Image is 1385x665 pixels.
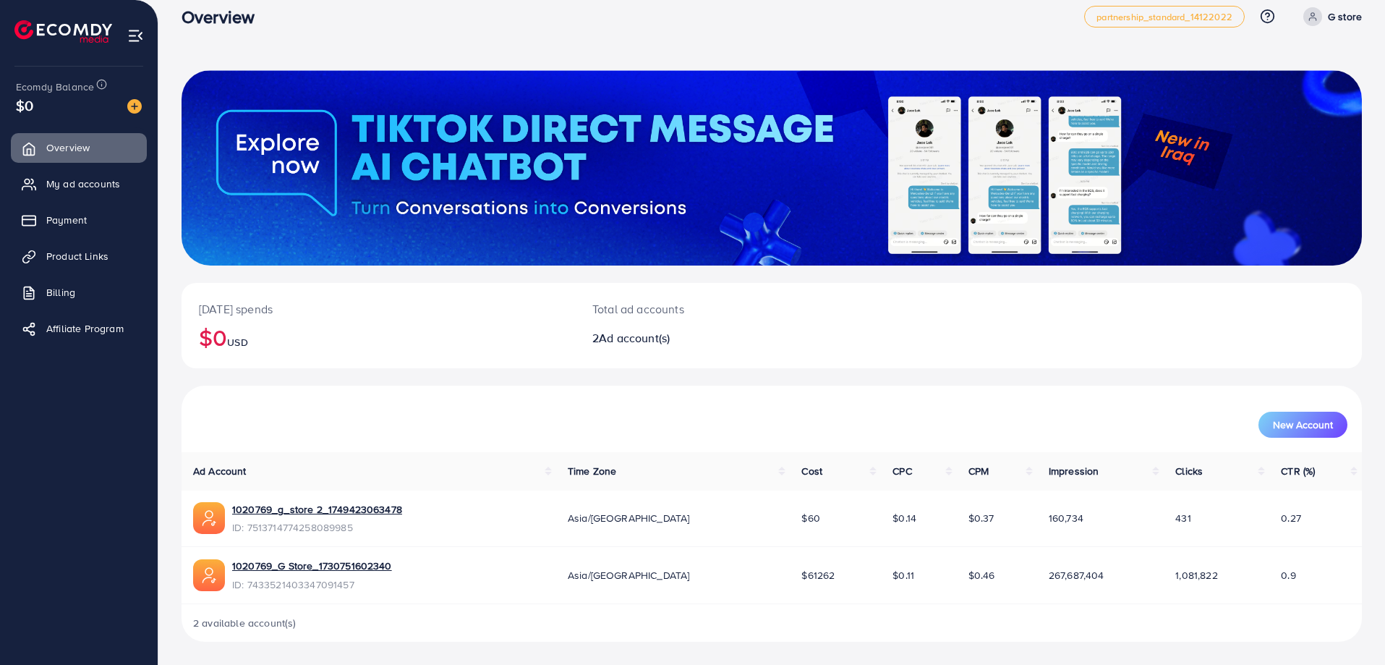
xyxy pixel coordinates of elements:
[1175,464,1203,478] span: Clicks
[232,577,392,592] span: ID: 7433521403347091457
[1084,6,1245,27] a: partnership_standard_14122022
[16,80,94,94] span: Ecomdy Balance
[568,568,690,583] span: Asia/[GEOGRAPHIC_DATA]
[127,27,144,44] img: menu
[892,511,916,525] span: $0.14
[11,169,147,198] a: My ad accounts
[892,568,914,583] span: $0.11
[11,206,147,234] a: Payment
[1297,7,1362,26] a: G store
[127,99,142,114] img: image
[16,95,33,116] span: $0
[801,464,822,478] span: Cost
[46,249,108,263] span: Product Links
[801,511,819,525] span: $60
[46,140,90,155] span: Overview
[1324,600,1374,654] iframe: Chat
[1273,420,1333,430] span: New Account
[592,331,853,345] h2: 2
[568,511,690,525] span: Asia/[GEOGRAPHIC_DATA]
[599,330,670,346] span: Ad account(s)
[1049,464,1099,478] span: Impression
[46,177,120,191] span: My ad accounts
[1049,568,1104,583] span: 267,687,404
[14,20,112,43] img: logo
[968,511,994,525] span: $0.37
[592,300,853,318] p: Total ad accounts
[193,616,297,630] span: 2 available account(s)
[1328,8,1362,25] p: G store
[193,464,247,478] span: Ad Account
[11,133,147,162] a: Overview
[568,464,616,478] span: Time Zone
[199,323,558,351] h2: $0
[182,7,266,27] h3: Overview
[1096,12,1232,22] span: partnership_standard_14122022
[1175,511,1190,525] span: 431
[232,502,402,517] a: 1020769_g_store 2_1749423063478
[801,568,835,583] span: $61262
[1281,511,1301,525] span: 0.27
[193,559,225,591] img: ic-ads-acc.e4c84228.svg
[11,278,147,307] a: Billing
[968,464,989,478] span: CPM
[968,568,995,583] span: $0.46
[1258,412,1347,438] button: New Account
[46,321,124,336] span: Affiliate Program
[1049,511,1083,525] span: 160,734
[1175,568,1217,583] span: 1,081,822
[1281,464,1315,478] span: CTR (%)
[46,213,87,227] span: Payment
[1281,568,1295,583] span: 0.9
[11,314,147,343] a: Affiliate Program
[11,242,147,271] a: Product Links
[199,300,558,318] p: [DATE] spends
[232,520,402,535] span: ID: 7513714774258089985
[46,285,75,300] span: Billing
[227,335,247,350] span: USD
[892,464,911,478] span: CPC
[193,502,225,534] img: ic-ads-acc.e4c84228.svg
[232,559,392,573] a: 1020769_G Store_1730751602340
